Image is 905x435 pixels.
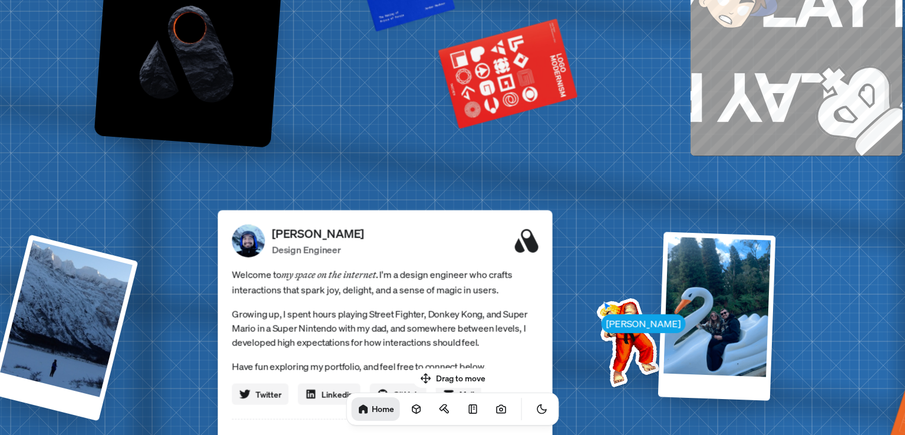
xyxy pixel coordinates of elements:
span: Welcome to I'm a design engineer who crafts interactions that spark joy, delight, and a sense of ... [232,267,539,298]
h1: Home [372,403,394,414]
a: Linkedin [298,384,361,405]
p: Design Engineer [272,243,364,257]
span: Linkedin [322,388,354,400]
a: Twitter [232,384,289,405]
p: [PERSON_NAME] [272,225,364,243]
em: my space on the internet. [282,269,379,281]
img: Profile example [566,281,685,400]
p: Growing up, I spent hours playing Street Fighter, Donkey Kong, and Super Mario in a Super Nintend... [232,307,539,350]
span: Twitter [256,388,282,400]
p: Have fun exploring my portfolio, and feel free to connect below. [232,359,539,374]
button: Toggle Theme [530,397,554,421]
a: Home [352,397,400,421]
img: Profile Picture [232,225,265,258]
